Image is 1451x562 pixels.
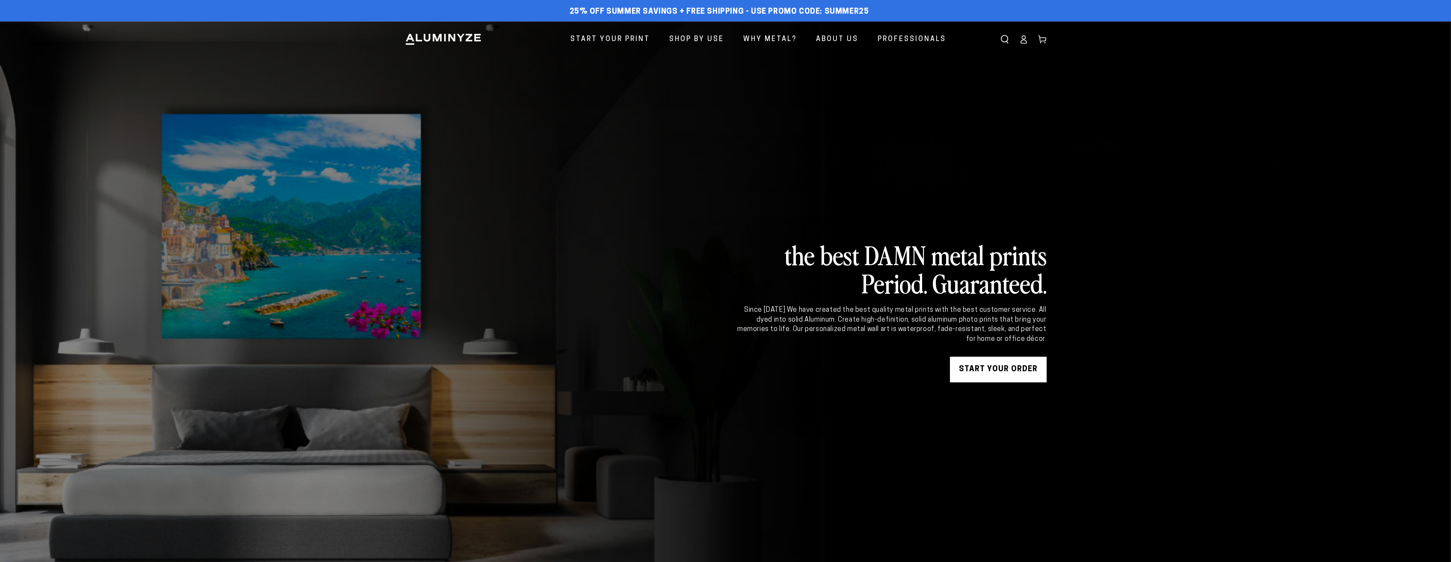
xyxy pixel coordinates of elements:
a: Shop By Use [663,28,730,51]
a: Start Your Print [564,28,656,51]
span: Why Metal? [743,33,797,46]
span: About Us [816,33,858,46]
span: 25% off Summer Savings + Free Shipping - Use Promo Code: SUMMER25 [570,7,869,17]
a: About Us [810,28,865,51]
h2: the best DAMN metal prints Period. Guaranteed. [736,240,1047,297]
a: START YOUR Order [950,357,1047,382]
a: Why Metal? [737,28,803,51]
div: Since [DATE] We have created the best quality metal prints with the best customer service. All dy... [736,305,1047,344]
a: Professionals [871,28,952,51]
span: Professionals [878,33,946,46]
span: Shop By Use [669,33,724,46]
span: Start Your Print [570,33,650,46]
img: Aluminyze [405,33,482,46]
summary: Search our site [995,30,1014,49]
